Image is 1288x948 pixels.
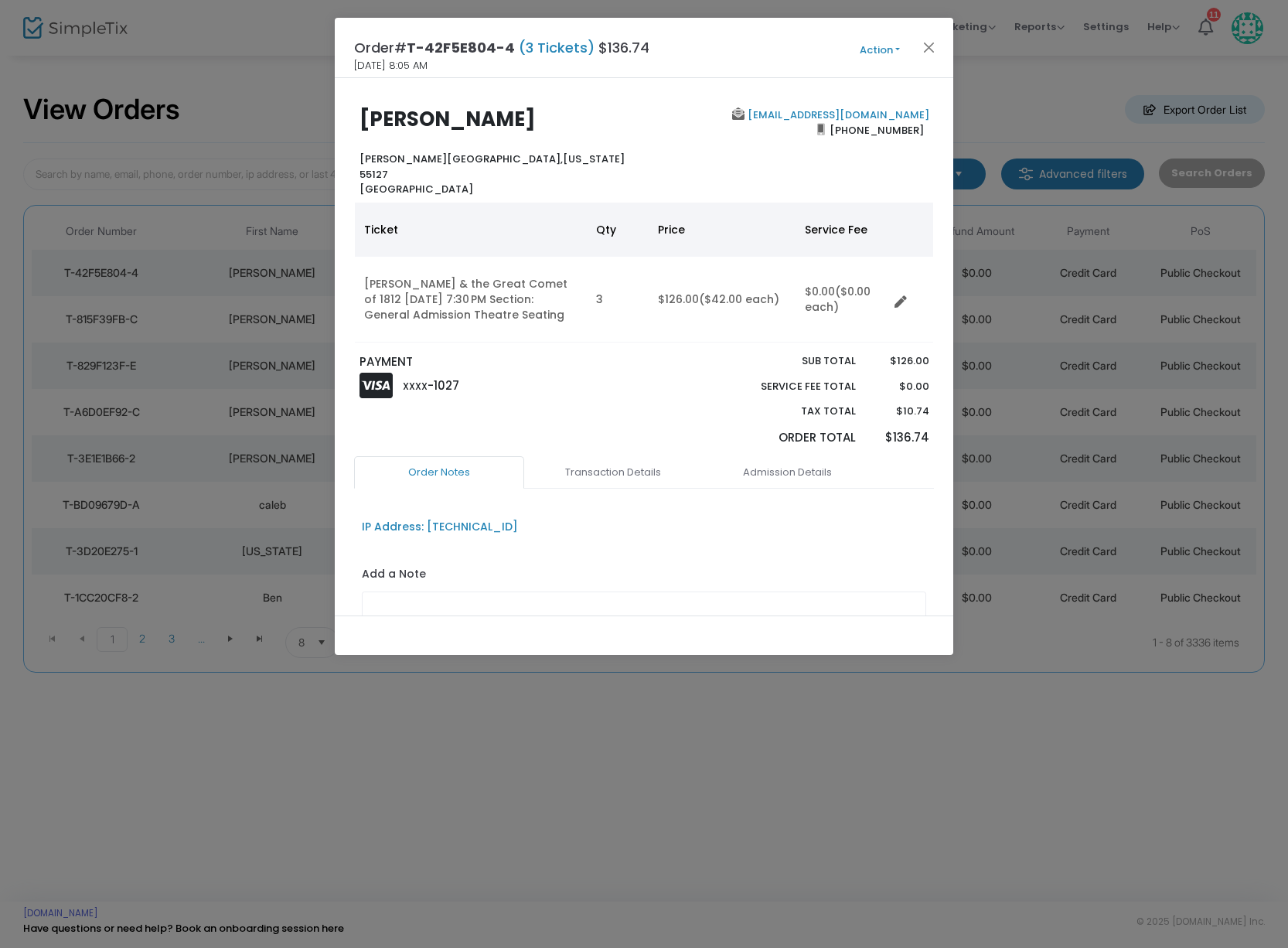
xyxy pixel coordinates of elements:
button: Action [833,42,926,59]
a: Order Notes [354,456,524,489]
td: $126.00 [649,257,796,343]
span: XXXX [403,380,428,393]
a: [EMAIL_ADDRESS][DOMAIN_NAME] [745,107,929,122]
p: Sub total [724,353,856,369]
th: Ticket [355,203,587,257]
div: Data table [355,203,933,343]
th: Price [649,203,796,257]
p: $10.74 [871,404,929,419]
p: Order Total [724,429,856,447]
span: -1027 [428,377,459,394]
td: [PERSON_NAME] & the Great Comet of 1812 [DATE] 7:30 PM Section: General Admission Theatre Seating [355,257,587,343]
p: PAYMENT [359,353,637,371]
label: Add a Note [362,566,426,586]
a: Admission Details [702,456,872,489]
p: Tax Total [724,404,856,419]
button: Close [919,37,939,57]
span: [PERSON_NAME][GEOGRAPHIC_DATA], [359,152,563,166]
p: $0.00 [871,379,929,394]
b: [US_STATE] 55127 [GEOGRAPHIC_DATA] [359,152,625,196]
td: $0.00 [796,257,888,343]
span: ($42.00 each) [699,292,779,307]
span: T-42F5E804-4 [407,38,515,57]
b: [PERSON_NAME] [359,105,536,133]
p: $136.74 [871,429,929,447]
th: Qty [587,203,649,257]
td: 3 [587,257,649,343]
p: $126.00 [871,353,929,369]
span: (3 Tickets) [515,38,598,57]
p: Service Fee Total [724,379,856,394]
div: IP Address: [TECHNICAL_ID] [362,519,518,535]
h4: Order# $136.74 [354,37,649,58]
span: [DATE] 8:05 AM [354,58,428,73]
a: Transaction Details [528,456,698,489]
th: Service Fee [796,203,888,257]
span: [PHONE_NUMBER] [825,118,929,142]
span: ($0.00 each) [805,284,871,315]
